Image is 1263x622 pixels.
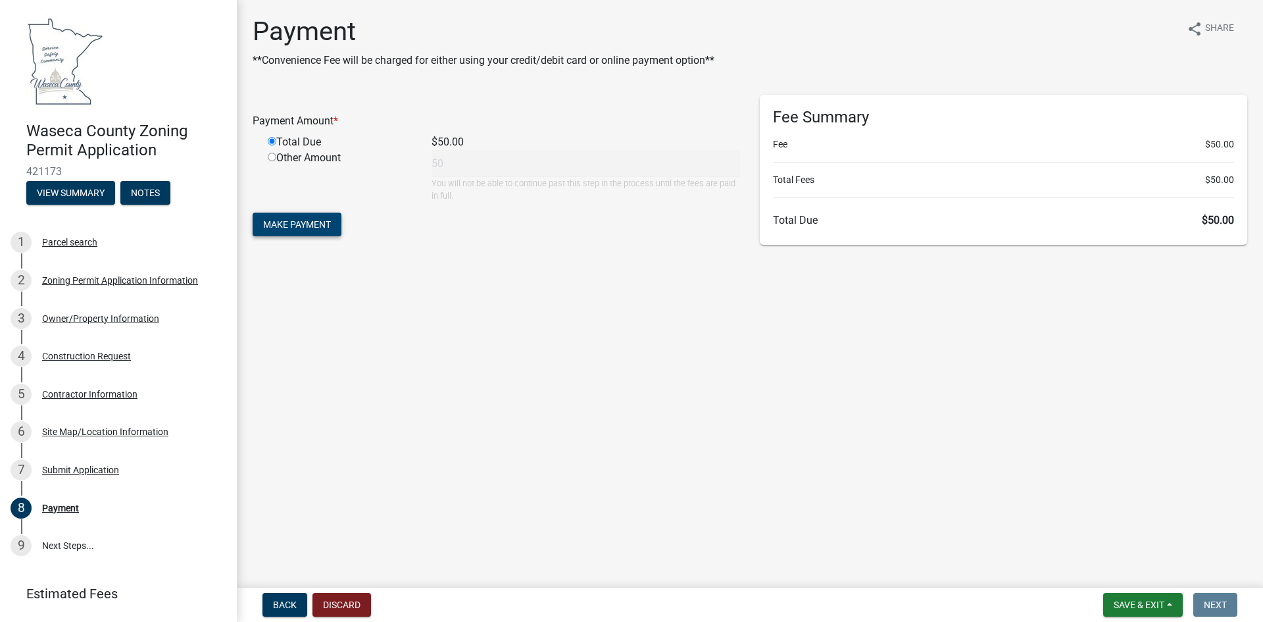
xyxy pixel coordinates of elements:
div: 1 [11,232,32,253]
div: 2 [11,270,32,291]
h4: Waseca County Zoning Permit Application [26,122,226,160]
button: Back [262,593,307,617]
div: Site Map/Location Information [42,427,168,436]
button: Next [1193,593,1237,617]
h6: Total Due [773,214,1234,226]
div: Parcel search [42,238,97,247]
div: Contractor Information [42,390,137,399]
div: Other Amount [258,150,422,202]
span: $50.00 [1202,214,1234,226]
button: Discard [312,593,371,617]
div: Zoning Permit Application Information [42,276,198,285]
div: Payment [42,504,79,513]
div: 9 [11,535,32,556]
div: Payment Amount [243,113,750,129]
span: Save & Exit [1114,600,1164,610]
span: 421173 [26,165,210,178]
span: $50.00 [1205,173,1234,187]
h1: Payment [253,16,714,47]
i: share [1187,21,1202,37]
li: Fee [773,138,1234,151]
div: $50.00 [422,134,750,150]
a: Estimated Fees [11,581,216,607]
div: Construction Request [42,351,131,361]
wm-modal-confirm: Notes [120,188,170,199]
span: Share [1205,21,1234,37]
span: Make Payment [263,219,331,230]
div: Submit Application [42,465,119,475]
h6: Fee Summary [773,108,1234,127]
div: Total Due [258,134,422,150]
button: shareShare [1176,16,1245,41]
div: 7 [11,459,32,480]
p: **Convenience Fee will be charged for either using your credit/debit card or online payment option** [253,53,714,68]
div: 4 [11,346,32,367]
span: Back [273,600,297,610]
span: $50.00 [1205,138,1234,151]
img: Waseca County, Minnesota [26,14,104,108]
button: Save & Exit [1103,593,1183,617]
div: 5 [11,384,32,405]
div: 3 [11,308,32,329]
li: Total Fees [773,173,1234,187]
div: Owner/Property Information [42,314,159,323]
button: Make Payment [253,213,341,236]
button: View Summary [26,181,115,205]
button: Notes [120,181,170,205]
wm-modal-confirm: Summary [26,188,115,199]
div: 6 [11,421,32,442]
div: 8 [11,498,32,519]
span: Next [1204,600,1227,610]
